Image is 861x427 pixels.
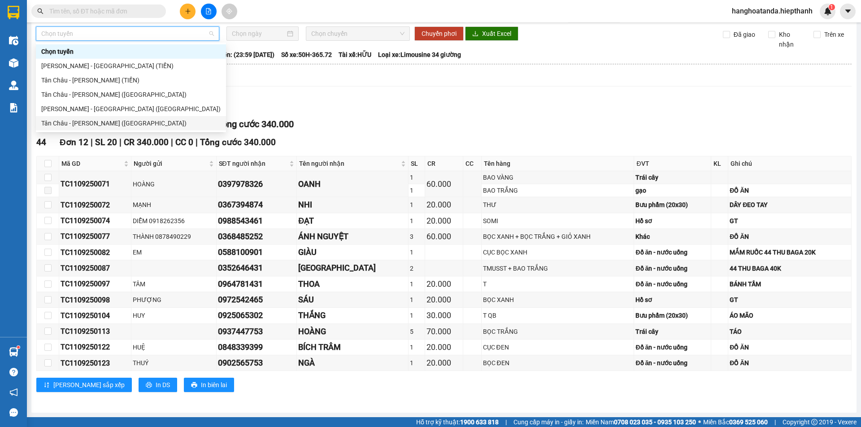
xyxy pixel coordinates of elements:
[41,61,221,71] div: [PERSON_NAME] - [GEOGRAPHIC_DATA] (TIỀN)
[482,156,635,171] th: Tên hàng
[634,156,711,171] th: ĐVT
[201,380,227,390] span: In biên lai
[410,200,423,210] div: 1
[134,159,207,168] span: Người gửi
[730,216,850,226] div: GT
[36,137,46,147] span: 44
[483,263,633,273] div: TMUSST + BAO TRẮNG
[298,262,406,274] div: [GEOGRAPHIC_DATA]
[36,73,226,87] div: Tân Châu - Hồ Chí Minh (TIỀN)
[614,418,696,426] strong: 0708 023 035 - 0935 103 250
[217,355,297,371] td: 0902565753
[218,215,296,227] div: 0988543461
[133,342,214,352] div: HUỆ
[41,27,214,40] span: Chọn tuyến
[483,342,633,352] div: CỤC ĐEN
[298,341,406,354] div: BÍCH TRÂM
[426,357,462,369] div: 20.000
[217,260,297,276] td: 0352646431
[91,137,93,147] span: |
[298,246,406,259] div: GIÀU
[410,279,423,289] div: 1
[217,229,297,245] td: 0368485252
[410,185,423,195] div: 1
[635,327,709,336] div: Trái cây
[36,44,226,59] div: Chọn tuyến
[830,4,833,10] span: 1
[297,276,408,292] td: THOA
[201,4,217,19] button: file-add
[9,347,18,357] img: warehouse-icon
[297,213,408,229] td: ĐẠT
[711,156,729,171] th: KL
[60,137,88,147] span: Đơn 12
[41,118,221,128] div: Tân Châu - [PERSON_NAME] ([GEOGRAPHIC_DATA])
[414,26,464,41] button: Chuyển phơi
[36,87,226,102] div: Tân Châu - Hồ Chí Minh (Giường)
[410,247,423,257] div: 1
[133,358,214,368] div: THUÝ
[730,200,850,210] div: DÂY ĐEO TAY
[218,309,296,322] div: 0925065302
[635,342,709,352] div: Đồ ăn - nước uống
[774,417,776,427] span: |
[17,346,20,349] sup: 1
[36,102,226,116] div: Hồ Chí Minh - Tân Châu (Giường)
[217,213,297,229] td: 0988543461
[8,6,19,19] img: logo-vxr
[635,247,709,257] div: Đồ ăn - nước uống
[9,368,18,376] span: question-circle
[59,213,131,229] td: TC1109250074
[730,247,850,257] div: MẮM RUỐC 44 THU BAGA 20K
[410,216,423,226] div: 1
[730,263,850,273] div: 44 THU BAGA 40K
[61,310,130,321] div: TC1109250104
[218,178,296,190] div: 0397978326
[217,292,297,308] td: 0972542465
[339,50,371,60] span: Tài xế: HỮU
[730,185,850,195] div: ĐỒ ĂN
[41,90,221,99] div: Tân Châu - [PERSON_NAME] ([GEOGRAPHIC_DATA])
[61,358,130,369] div: TC1109250123
[59,292,131,308] td: TC1109250098
[730,311,850,320] div: ÁO MÃO
[426,198,462,211] div: 20.000
[586,417,696,427] span: Miền Nam
[821,30,848,39] span: Trên xe
[426,309,462,322] div: 30.000
[49,6,155,16] input: Tìm tên, số ĐT hoặc mã đơn
[463,156,481,171] th: CC
[635,232,709,242] div: Khác
[218,293,296,306] div: 0972542465
[513,417,583,427] span: Cung cấp máy in - giấy in:
[730,327,850,336] div: TÁO
[133,216,214,226] div: DIỄM 0918262356
[297,308,408,323] td: THẮNG
[95,137,117,147] span: SL 20
[505,417,507,427] span: |
[703,417,768,427] span: Miền Bắc
[59,260,131,276] td: TC1109250087
[730,232,850,242] div: ĐỒ ĂN
[730,295,850,305] div: GT
[218,246,296,259] div: 0588100901
[730,358,850,368] div: ĐỒ ĂN
[426,278,462,290] div: 20.000
[426,215,462,227] div: 20.000
[37,8,43,14] span: search
[410,358,423,368] div: 1
[426,178,462,190] div: 60.000
[426,325,462,338] div: 70.000
[200,137,276,147] span: Tổng cước 340.000
[298,178,406,190] div: OANH
[483,327,633,336] div: BỌC TRẮNG
[483,173,633,182] div: BAO VÀNG
[409,156,425,171] th: SL
[483,216,633,226] div: SOMI
[465,26,518,41] button: downloadXuất Excel
[635,279,709,289] div: Đồ ăn - nước uống
[410,263,423,273] div: 2
[730,279,850,289] div: BÁNH TẦM
[41,47,221,56] div: Chọn tuyến
[297,229,408,245] td: ÁNH NGUYỆT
